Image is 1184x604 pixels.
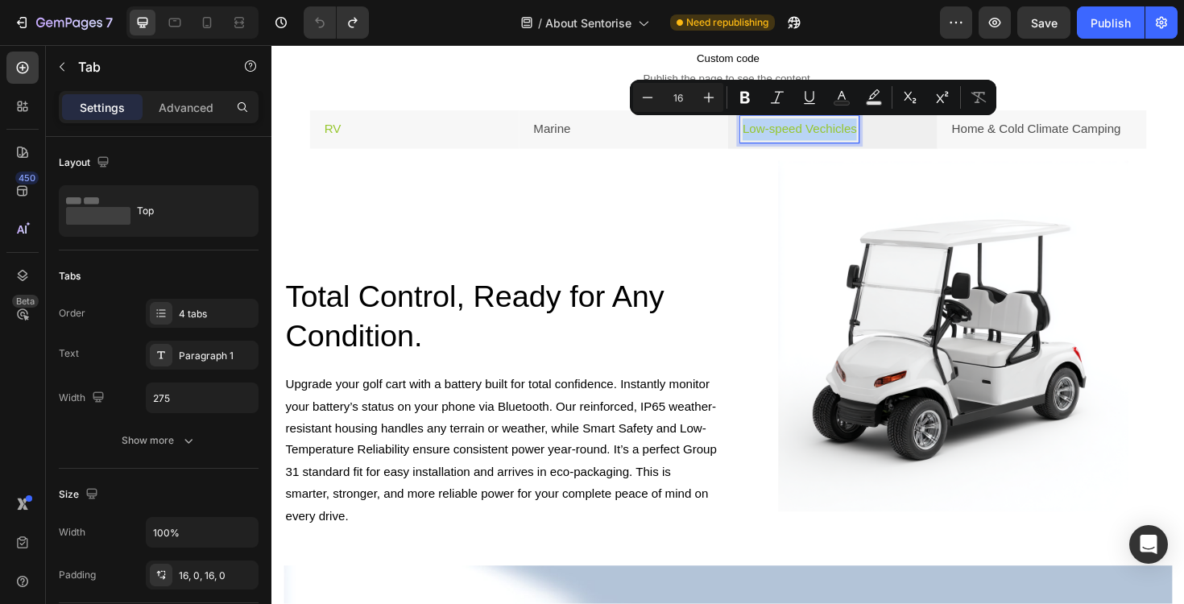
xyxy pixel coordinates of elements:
[78,57,215,77] p: Tab
[59,152,113,174] div: Layout
[630,80,996,115] div: Editor contextual toolbar
[59,525,85,540] div: Width
[271,45,1184,604] iframe: Design area
[277,78,317,101] p: Marine
[1129,525,1168,564] div: Open Intercom Messenger
[122,432,197,449] div: Show more
[1031,16,1058,30] span: Save
[179,307,255,321] div: 4 tabs
[14,249,416,326] span: Total Control, Ready for Any Condition.
[80,99,125,116] p: Settings
[59,269,81,283] div: Tabs
[179,349,255,363] div: Paragraph 1
[718,76,901,104] div: Rich Text Editor. Editing area: main
[59,484,101,506] div: Size
[59,387,108,409] div: Width
[59,568,96,582] div: Padding
[137,192,235,230] div: Top
[59,426,259,455] button: Show more
[106,13,113,32] p: 7
[179,569,255,583] div: 16, 0, 16, 0
[14,353,475,506] span: Upgrade your golf cart with a battery built for total confidence. Instantly monitor your battery’...
[159,99,213,116] p: Advanced
[147,518,258,547] input: Auto
[12,295,39,308] div: Beta
[15,172,39,184] div: 450
[499,78,619,101] p: Low-speed Vechicles
[1091,14,1131,31] div: Publish
[1017,6,1070,39] button: Save
[538,14,542,31] span: /
[304,6,369,39] div: Undo/Redo
[59,306,85,321] div: Order
[496,76,622,104] div: Rich Text Editor. Editing area: main
[536,123,908,494] img: gempages_581900527529362393-71b4c84c-7a26-439e-a0e2-945825db47a0.png
[686,15,768,30] span: Need republishing
[6,6,120,39] button: 7
[147,383,258,412] input: Auto
[275,76,319,104] div: Rich Text Editor. Editing area: main
[720,78,899,101] p: Home & Cold Climate Camping
[545,14,631,31] span: About Sentorise
[1077,6,1145,39] button: Publish
[59,346,79,361] div: Text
